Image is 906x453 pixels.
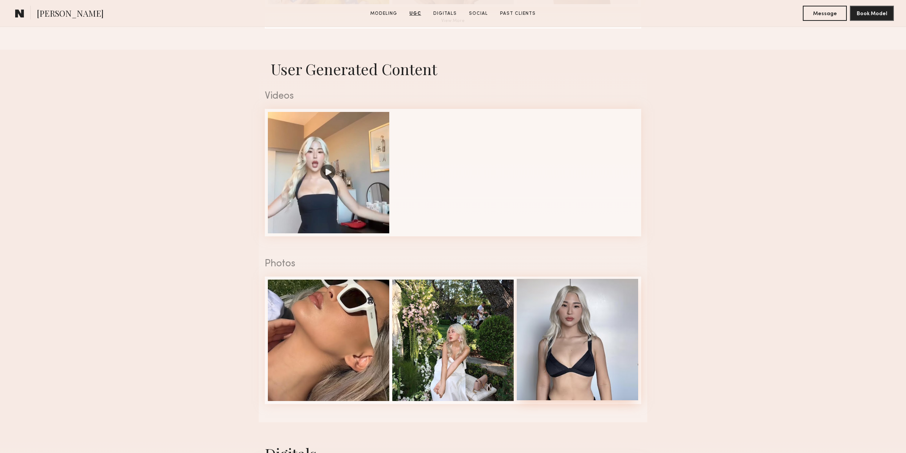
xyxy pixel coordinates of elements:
[367,10,400,17] a: Modeling
[406,10,424,17] a: UGC
[850,6,894,21] button: Book Model
[430,10,460,17] a: Digitals
[803,6,847,21] button: Message
[265,259,641,269] div: Photos
[497,10,539,17] a: Past Clients
[265,91,641,101] div: Videos
[259,59,647,79] h1: User Generated Content
[850,10,894,16] a: Book Model
[37,8,104,21] span: [PERSON_NAME]
[466,10,491,17] a: Social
